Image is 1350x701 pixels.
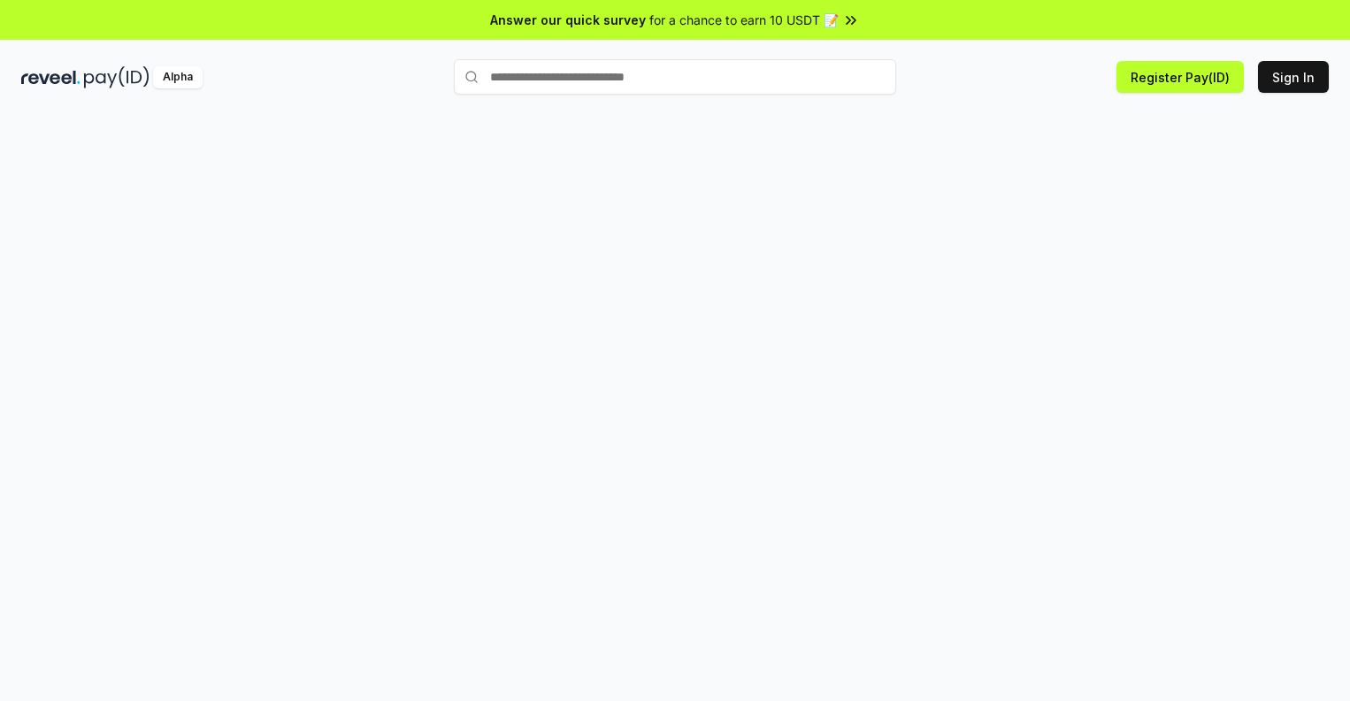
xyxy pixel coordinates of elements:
[1258,61,1329,93] button: Sign In
[84,66,150,88] img: pay_id
[1116,61,1244,93] button: Register Pay(ID)
[490,11,646,29] span: Answer our quick survey
[21,66,81,88] img: reveel_dark
[649,11,839,29] span: for a chance to earn 10 USDT 📝
[153,66,203,88] div: Alpha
